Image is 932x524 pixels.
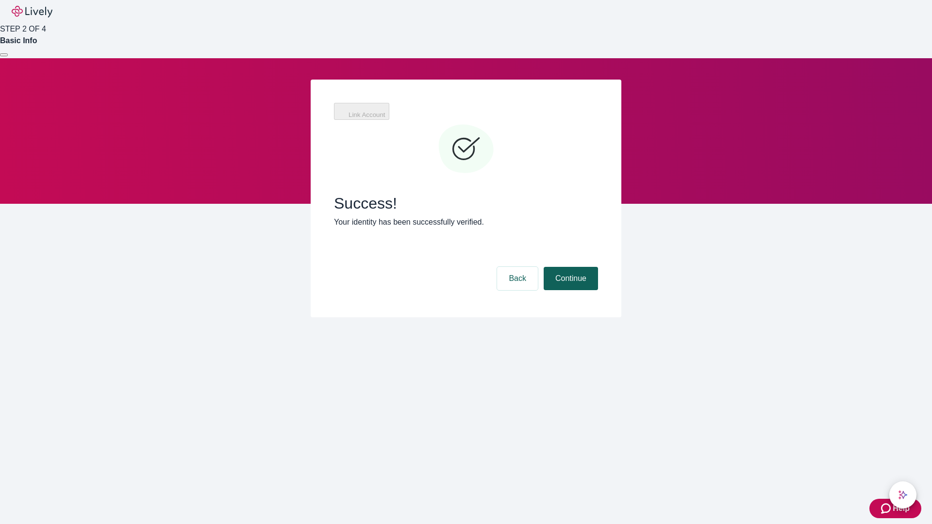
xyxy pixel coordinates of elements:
[334,194,598,213] span: Success!
[869,499,921,518] button: Zendesk support iconHelp
[881,503,893,514] svg: Zendesk support icon
[544,267,598,290] button: Continue
[898,490,908,500] svg: Lively AI Assistant
[12,6,52,17] img: Lively
[334,216,598,228] p: Your identity has been successfully verified.
[334,103,389,120] button: Link Account
[437,120,495,179] svg: Checkmark icon
[893,503,910,514] span: Help
[889,481,916,508] button: chat
[497,267,538,290] button: Back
